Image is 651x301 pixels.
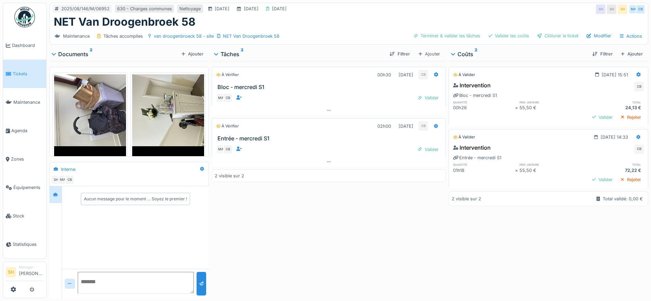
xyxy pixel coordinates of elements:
div: 630 - Charges communes [117,5,172,12]
div: 01h18 [453,167,515,174]
div: Tâches accomplies [103,33,143,39]
div: 55,50 € [519,104,581,111]
div: À vérifier [216,123,239,129]
div: Intervention [453,81,491,89]
div: À valider [453,134,475,140]
div: MA [216,145,226,154]
div: [DATE] [272,5,287,12]
span: Statistiques [13,241,43,248]
div: CB [418,70,428,79]
li: SH [6,267,16,277]
div: CB [634,145,644,154]
img: Badge_color-CXgf-gQk.svg [14,7,35,27]
div: [DATE] 15:51 [602,72,628,78]
div: À vérifier [216,72,239,78]
div: Maintenance [63,33,90,39]
div: MA [216,93,226,103]
span: Stock [13,213,43,219]
sup: 2 [475,50,477,58]
div: Nettoyage [179,5,201,12]
div: Valider [415,145,441,154]
div: Total validé: 0,00 € [603,196,643,202]
div: [DATE] [215,5,229,12]
div: Actions [617,31,645,41]
div: SH [607,4,616,14]
div: 72,22 € [582,167,644,174]
div: CB [223,145,233,154]
div: 02h00 [377,123,391,129]
div: × [515,167,519,174]
div: CB [634,82,644,91]
h6: prix unitaire [519,100,581,104]
div: 2 visible sur 2 [452,196,481,202]
sup: 2 [90,50,92,58]
a: Tickets [3,60,46,88]
h6: quantité [453,100,515,104]
div: 2 visible sur 2 [215,173,244,179]
div: [DATE] [244,5,259,12]
span: Maintenance [13,99,43,105]
span: Dashboard [12,42,43,49]
div: CB [223,93,233,103]
div: Coûts [451,50,587,58]
div: 55,50 € [519,167,581,174]
a: Stock [3,202,46,230]
h1: NET Van Droogenbroek 58 [54,15,196,28]
div: × [515,104,519,111]
img: 7kc5ij57of2qmylj4dml2fy9q2ly [54,74,126,170]
img: nrd2zty0wdlksgoshrtsgzpqxo4p [132,74,204,170]
div: SH [51,175,61,185]
div: Aucun message pour le moment … Soyez le premier ! [84,196,187,202]
div: 00h26 [453,104,515,111]
div: Ajouter [179,49,206,59]
div: 24,13 € [582,104,644,111]
div: Rejeter [618,113,644,122]
a: Maintenance [3,88,46,116]
div: À valider [453,72,475,78]
span: Tickets [13,71,43,77]
div: Documents [52,50,179,58]
h6: quantité [453,162,515,167]
a: Zones [3,145,46,173]
div: [DATE] [399,123,413,129]
div: SH [618,4,627,14]
span: Équipements [13,184,43,191]
div: Clôturer le ticket [535,31,581,40]
a: Équipements [3,173,46,202]
div: Filtrer [387,49,412,59]
div: Valider [415,93,441,102]
div: [DATE] 14:33 [601,134,628,140]
div: MA [629,4,638,14]
sup: 2 [241,50,243,58]
div: Rejeter [618,175,644,184]
div: MA [58,175,67,185]
div: [DATE] [399,72,413,78]
h6: total [582,162,644,167]
div: 2025/08/146/M/06952 [61,5,110,12]
div: Ajouter [618,49,646,59]
a: Statistiques [3,230,46,259]
div: Bloc - mercredi S1 [453,92,497,99]
div: Ajouter [415,49,443,59]
div: NET Van Droogenbroek 58 [223,33,279,39]
div: CB [636,4,645,14]
div: Intervention [453,143,491,152]
li: [PERSON_NAME] [19,265,43,279]
div: Valider les coûts [486,31,532,40]
span: Agenda [11,127,43,134]
div: SH [596,4,605,14]
div: van droogenbroeck 58 - site [154,33,214,39]
h3: Bloc - mercredi S1 [217,84,443,90]
div: CB [418,121,428,131]
h6: total [582,100,644,104]
div: Manager [19,265,43,270]
div: Filtrer [590,49,615,59]
div: Valider [589,175,615,184]
div: Entrée - mercredi S1 [453,154,501,161]
h3: Entrée - mercredi S1 [217,135,443,142]
a: Agenda [3,116,46,145]
div: Interne [61,166,75,173]
h6: prix unitaire [519,162,581,167]
a: Dashboard [3,31,46,60]
div: 00h30 [377,72,391,78]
